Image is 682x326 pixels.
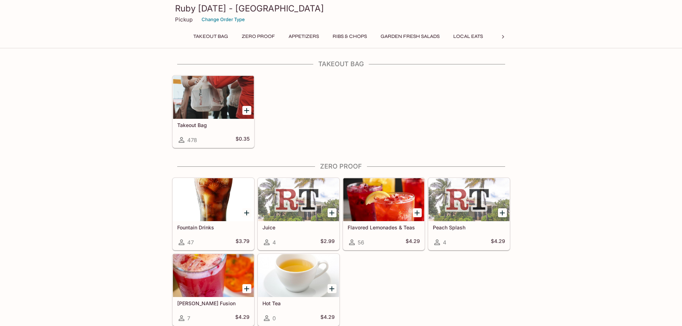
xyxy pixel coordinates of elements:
[189,31,232,42] button: Takeout Bag
[177,300,250,306] h5: [PERSON_NAME] Fusion
[236,238,250,247] h5: $3.79
[173,76,254,148] a: Takeout Bag478$0.35
[262,300,335,306] h5: Hot Tea
[173,76,254,119] div: Takeout Bag
[177,224,250,230] h5: Fountain Drinks
[328,284,337,293] button: Add Hot Tea
[238,31,279,42] button: Zero Proof
[343,178,424,221] div: Flavored Lemonades & Teas
[236,136,250,144] h5: $0.35
[428,178,510,250] a: Peach Splash4$4.29
[187,137,197,143] span: 478
[406,238,420,247] h5: $4.29
[320,314,335,322] h5: $4.29
[272,315,276,322] span: 0
[429,178,509,221] div: Peach Splash
[258,254,339,326] a: Hot Tea0$4.29
[272,239,276,246] span: 4
[235,314,250,322] h5: $4.29
[242,208,251,217] button: Add Fountain Drinks
[173,254,254,297] div: Berry Fusion
[258,178,339,250] a: Juice4$2.99
[343,178,425,250] a: Flavored Lemonades & Teas56$4.29
[242,106,251,115] button: Add Takeout Bag
[449,31,487,42] button: Local Eats
[433,224,505,230] h5: Peach Splash
[173,178,254,221] div: Fountain Drinks
[173,254,254,326] a: [PERSON_NAME] Fusion7$4.29
[242,284,251,293] button: Add Berry Fusion
[443,239,446,246] span: 4
[187,239,194,246] span: 47
[498,208,507,217] button: Add Peach Splash
[377,31,444,42] button: Garden Fresh Salads
[258,178,339,221] div: Juice
[172,60,510,68] h4: Takeout Bag
[348,224,420,230] h5: Flavored Lemonades & Teas
[285,31,323,42] button: Appetizers
[358,239,364,246] span: 56
[491,238,505,247] h5: $4.29
[172,162,510,170] h4: Zero Proof
[328,208,337,217] button: Add Juice
[175,3,507,14] h3: Ruby [DATE] - [GEOGRAPHIC_DATA]
[262,224,335,230] h5: Juice
[198,14,248,25] button: Change Order Type
[175,16,193,23] p: Pickup
[329,31,371,42] button: Ribs & Chops
[258,254,339,297] div: Hot Tea
[493,31,525,42] button: Chicken
[187,315,190,322] span: 7
[320,238,335,247] h5: $2.99
[173,178,254,250] a: Fountain Drinks47$3.79
[177,122,250,128] h5: Takeout Bag
[413,208,422,217] button: Add Flavored Lemonades & Teas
